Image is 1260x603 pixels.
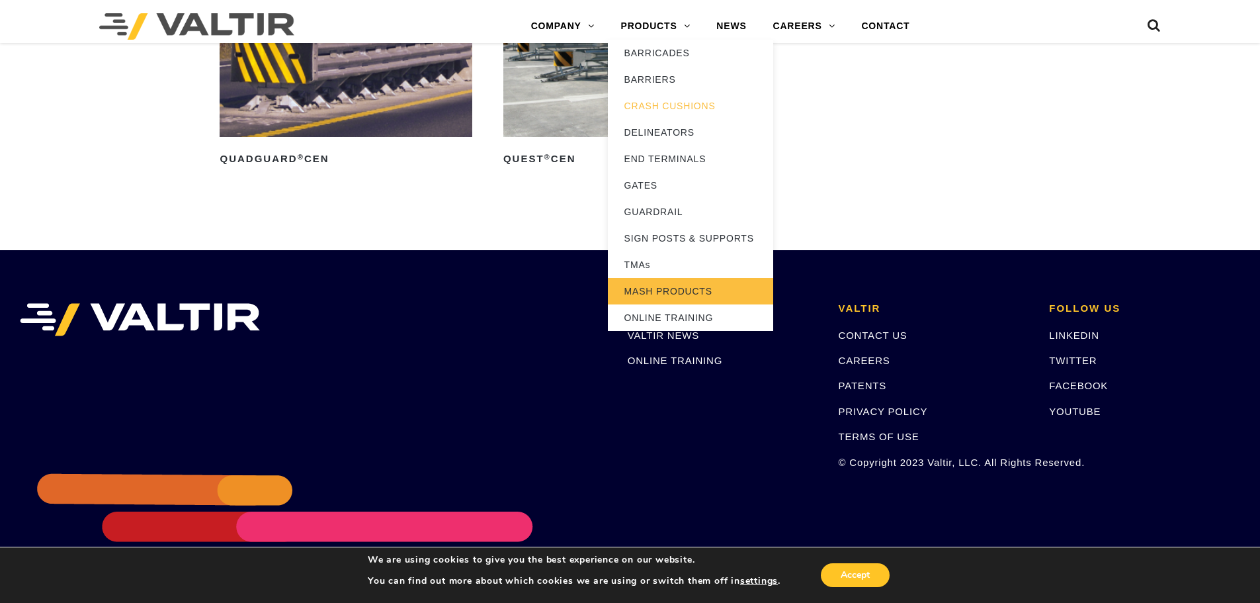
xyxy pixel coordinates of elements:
a: LINKEDIN [1049,330,1099,341]
a: COMPANY [518,13,608,40]
sup: ® [298,153,304,161]
a: VALTIR NEWS [628,330,699,341]
p: © Copyright 2023 Valtir, LLC. All Rights Reserved. [839,455,1030,470]
a: NEWS [703,13,759,40]
a: CAREERS [760,13,849,40]
a: GATES [608,172,773,199]
p: We are using cookies to give you the best experience on our website. [368,554,780,566]
button: settings [740,575,778,587]
a: CRASH CUSHIONS [608,93,773,119]
a: FACEBOOK [1049,380,1108,391]
a: BARRIERS [608,66,773,93]
h2: QuadGuard CEN [220,149,472,170]
a: YOUTUBE [1049,406,1101,417]
a: GUARDRAIL [608,199,773,225]
p: You can find out more about which cookies we are using or switch them off in . [368,575,780,587]
a: TWITTER [1049,355,1097,366]
a: PATENTS [839,380,887,391]
a: END TERMINALS [608,146,773,172]
a: PRODUCTS [608,13,704,40]
a: PRIVACY POLICY [839,406,928,417]
sup: ® [544,153,551,161]
a: TERMS OF USE [839,431,919,442]
a: MASH PRODUCTS [608,278,773,304]
h2: VALTIR [839,303,1030,314]
a: DELINEATORS [608,119,773,146]
button: Accept [821,563,890,587]
img: VALTIR [20,303,260,336]
a: ONLINE TRAINING [608,304,773,331]
a: CONTACT [848,13,923,40]
a: BARRICADES [608,40,773,66]
a: CAREERS [839,355,890,366]
a: ONLINE TRAINING [628,355,722,366]
a: SIGN POSTS & SUPPORTS [608,225,773,252]
a: TMAs [608,252,773,278]
img: Valtir [99,13,294,40]
a: CONTACT US [839,330,907,341]
h2: QUEST CEN [503,149,755,170]
h2: FOLLOW US [1049,303,1240,314]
